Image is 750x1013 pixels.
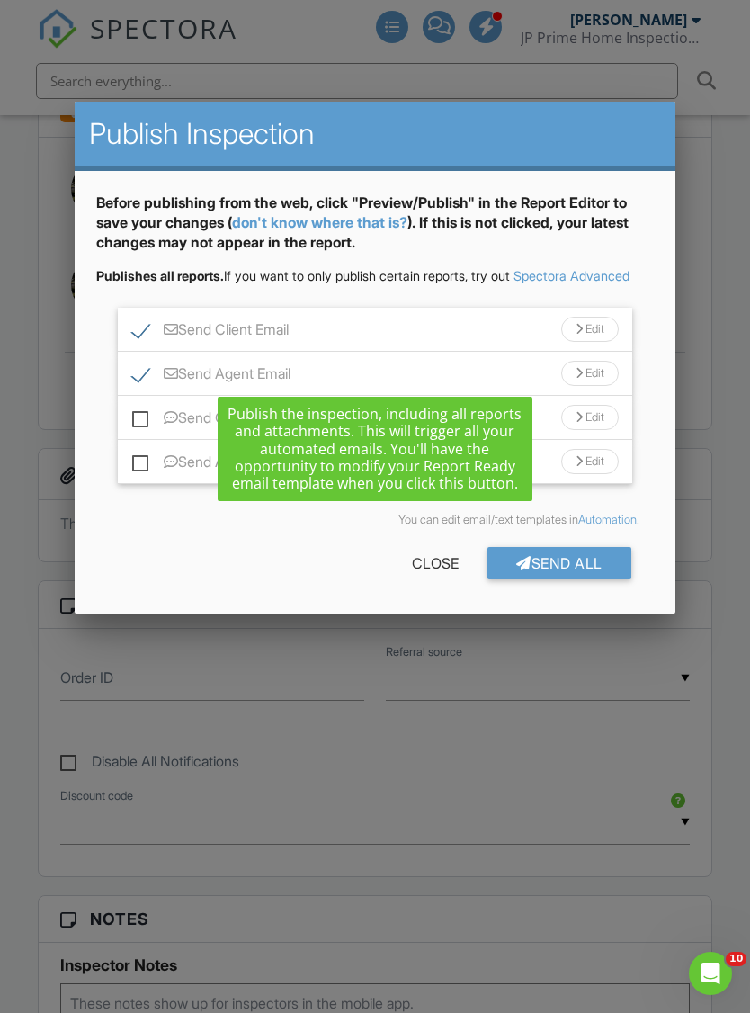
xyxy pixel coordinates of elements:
label: Send Agent Email [132,365,290,388]
h2: Publish Inspection [89,116,660,152]
a: Spectora Advanced [513,268,629,283]
div: Before publishing from the web, click "Preview/Publish" in the Report Editor to save your changes... [96,193,653,267]
span: If you want to only publish certain reports, try out [96,268,510,283]
a: Automation [578,513,637,526]
label: Send Agent Text Message [132,453,346,476]
iframe: Intercom live chat [689,952,732,995]
strong: Publishes all reports. [96,268,224,283]
div: Edit [561,449,619,474]
label: Send Client Email [132,321,289,344]
a: don't know where that is? [232,213,407,231]
div: You can edit email/text templates in . [111,513,638,527]
span: 10 [726,952,746,966]
div: Close [383,547,487,579]
div: Edit [561,405,619,430]
div: Edit [561,361,619,386]
div: Send All [487,547,631,579]
div: Edit [561,317,619,342]
label: Send Client Text Message [132,409,344,432]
